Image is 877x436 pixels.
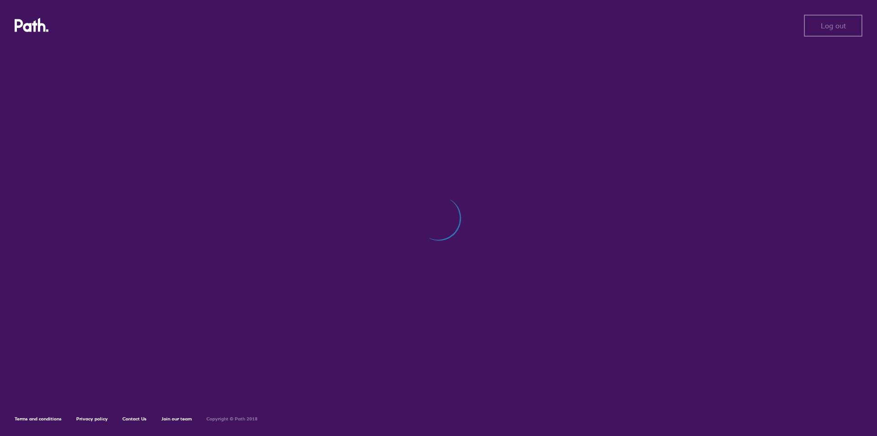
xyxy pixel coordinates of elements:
[122,416,147,422] a: Contact Us
[15,416,62,422] a: Terms and conditions
[206,416,258,422] h6: Copyright © Path 2018
[821,22,846,30] span: Log out
[76,416,108,422] a: Privacy policy
[161,416,192,422] a: Join our team
[804,15,862,37] button: Log out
